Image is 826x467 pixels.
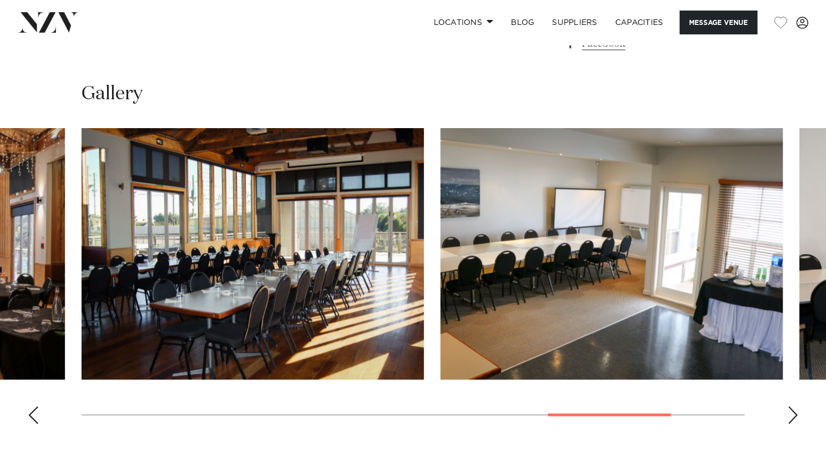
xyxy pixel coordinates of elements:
[606,11,672,34] a: Capacities
[82,128,424,379] swiper-slide: 8 / 10
[82,82,143,106] h2: Gallery
[543,11,606,34] a: SUPPLIERS
[680,11,757,34] button: Message Venue
[424,11,502,34] a: Locations
[18,12,78,32] img: nzv-logo.png
[502,11,543,34] a: BLOG
[440,128,783,379] swiper-slide: 9 / 10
